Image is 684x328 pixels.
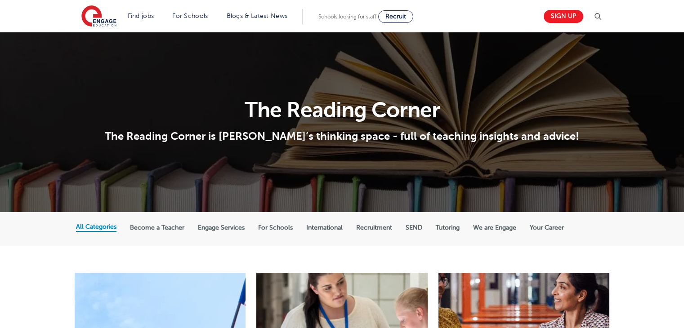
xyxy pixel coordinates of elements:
h1: The Reading Corner [76,99,608,121]
label: Recruitment [356,224,392,232]
a: Sign up [544,10,583,23]
a: For Schools [172,13,208,19]
label: Your Career [530,224,564,232]
img: Engage Education [81,5,116,28]
label: We are Engage [473,224,516,232]
label: Tutoring [436,224,460,232]
a: Find jobs [128,13,154,19]
a: Recruit [378,10,413,23]
label: SEND [406,224,422,232]
span: Recruit [385,13,406,20]
label: International [306,224,343,232]
label: Engage Services [198,224,245,232]
label: Become a Teacher [130,224,184,232]
a: Blogs & Latest News [227,13,288,19]
label: All Categories [76,223,116,231]
p: The Reading Corner is [PERSON_NAME]’s thinking space - full of teaching insights and advice! [76,129,608,143]
span: Schools looking for staff [318,13,376,20]
label: For Schools [258,224,293,232]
